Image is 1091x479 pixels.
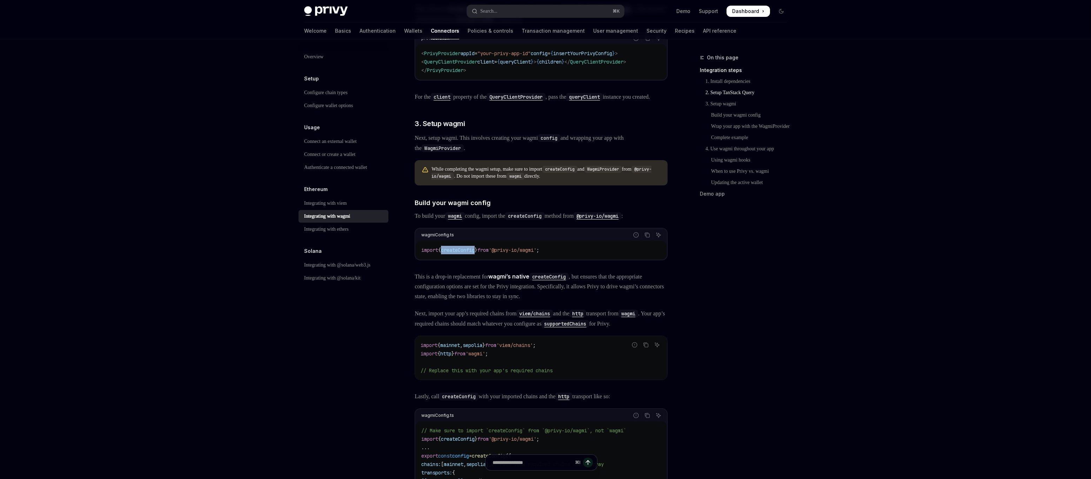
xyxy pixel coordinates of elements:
[477,247,489,253] span: from
[675,22,695,39] a: Recipes
[507,173,524,180] code: wagmi
[421,247,438,253] span: import
[700,155,792,166] a: Using wagmi hooks
[439,393,478,400] code: createConfig
[700,98,792,110] a: 3. Setup wagmi
[440,342,460,348] span: mainnet
[566,93,603,101] code: queryClient
[553,50,612,57] span: insertYourPrivyConfig
[534,59,536,65] span: >
[469,453,472,459] span: =
[415,308,668,329] span: Next, import your app’s required chains from and the transport from . Your app’s required chains ...
[454,350,466,357] span: from
[654,411,663,420] button: Ask AI
[431,166,651,180] code: @privy-io/wagmi
[437,350,440,357] span: {
[421,342,437,348] span: import
[460,342,463,348] span: ,
[584,166,622,173] code: WagmiProvider
[555,393,572,400] a: http
[533,342,536,348] span: ;
[531,59,534,65] span: }
[487,93,545,100] a: QueryClientProvider
[463,342,482,348] span: sepolia
[466,350,485,357] span: 'wagmi'
[583,458,593,467] button: Send message
[485,350,488,357] span: ;
[451,350,454,357] span: }
[452,453,469,459] span: config
[700,132,792,143] a: Complete example
[574,212,621,220] code: @privy-io/wagmi
[415,119,465,129] span: 3. Setup wagmi
[564,59,570,65] span: </
[304,199,347,208] div: Integrating with viem
[703,22,736,39] a: API reference
[700,121,792,132] a: Wrap your app with the WagmiProvider
[542,166,577,173] code: createConfig
[516,310,553,317] a: viem/chains
[536,247,539,253] span: ;
[529,273,569,281] code: createConfig
[299,223,388,236] a: Integrating with ethers
[631,230,641,240] button: Report incorrect code
[299,197,388,210] a: Integrating with viem
[569,310,586,317] a: http
[727,6,770,17] a: Dashboard
[431,22,459,39] a: Connectors
[421,50,424,57] span: <
[539,59,562,65] span: children
[440,350,451,357] span: http
[431,166,661,180] span: While completing the wagmi setup, make sure to import and from . Do not import these from directly.
[404,22,422,39] a: Wallets
[421,436,438,442] span: import
[421,411,454,420] div: wagmiConfig.ts
[700,87,792,98] a: 2. Setup TanStack Query
[421,427,626,434] span: // Make sure to import `createConfig` from `@privy-io/wagmi`, not `wagmi`
[461,50,475,57] span: appId
[421,453,438,459] span: export
[612,50,615,57] span: }
[335,22,351,39] a: Basics
[566,93,603,100] a: queryClient
[494,59,497,65] span: =
[445,212,465,220] code: wagmi
[475,436,477,442] span: }
[415,133,668,153] span: Next, setup wagmi. This involves creating your wagmi and wrapping your app with the .
[445,212,465,219] a: wagmi
[654,230,663,240] button: Ask AI
[541,320,589,327] a: supportedChains
[299,86,388,99] a: Configure chain types
[506,453,511,459] span: ({
[299,272,388,284] a: Integrating with @solana/kit
[485,342,496,348] span: from
[415,271,668,301] span: This is a drop-in replacement for , but ensures that the appropriate configuration options are se...
[641,340,650,349] button: Copy the contents from the code block
[700,65,792,76] a: Integration steps
[489,436,536,442] span: '@privy-io/wagmi'
[489,247,536,253] span: '@privy-io/wagmi'
[732,8,759,15] span: Dashboard
[422,166,429,173] svg: Warning
[480,7,497,15] div: Search...
[488,273,569,280] a: wagmi’s nativecreateConfig
[550,50,553,57] span: {
[487,93,545,101] code: QueryClientProvider
[493,455,572,470] input: Ask a question...
[707,53,738,62] span: On this page
[700,188,792,199] a: Demo app
[482,342,485,348] span: }
[438,453,452,459] span: const
[299,259,388,271] a: Integrating with @solana/web3.js
[441,436,475,442] span: createConfig
[700,76,792,87] a: 1. Install dependencies
[415,198,491,208] span: Build your wagmi config
[477,50,531,57] span: "your-privy-app-id"
[421,350,437,357] span: import
[304,123,320,132] h5: Usage
[631,411,641,420] button: Report incorrect code
[500,59,531,65] span: queryClient
[593,22,638,39] a: User management
[299,148,388,161] a: Connect or create a wallet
